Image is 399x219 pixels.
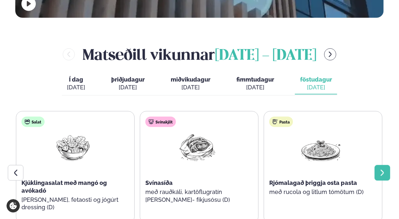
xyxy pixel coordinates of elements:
span: fimmtudagur [236,76,274,83]
div: Salat [21,117,45,127]
img: pasta.svg [273,119,278,124]
span: Kjúklingasalat með mangó og avókadó [21,179,107,194]
span: Svínasíða [145,179,173,186]
div: Pasta [269,117,293,127]
button: menu-btn-left [63,48,75,60]
p: með rucola og litlum tómötum (D) [269,188,373,196]
button: menu-btn-right [324,48,336,60]
button: fimmtudagur [DATE] [231,73,279,95]
span: þriðjudagur [111,76,145,83]
div: [DATE] [236,84,274,91]
button: föstudagur [DATE] [295,73,337,95]
span: föstudagur [300,76,332,83]
div: Svínakjöt [145,117,176,127]
span: Rjómalagað þriggja osta pasta [269,179,357,186]
div: [DATE] [300,84,332,91]
a: Cookie settings [7,199,20,213]
button: þriðjudagur [DATE] [106,73,150,95]
p: [PERSON_NAME], fetaosti og jógúrt dressing (D) [21,196,125,212]
h2: Matseðill vikunnar [83,44,316,65]
img: Pork-Meat.png [176,132,218,162]
img: Spagetti.png [300,132,342,162]
button: Í dag [DATE] [62,73,90,95]
img: pork.svg [149,119,154,124]
img: salad.svg [25,119,30,124]
span: miðvikudagur [171,76,210,83]
p: með rauðkáli, kartöflugratín [PERSON_NAME]- fíkjusósu (D) [145,188,249,204]
div: [DATE] [67,84,85,91]
span: [DATE] - [DATE] [215,49,316,63]
span: Í dag [67,76,85,84]
img: Salad.png [52,132,94,162]
button: miðvikudagur [DATE] [166,73,216,95]
div: [DATE] [171,84,210,91]
div: [DATE] [111,84,145,91]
